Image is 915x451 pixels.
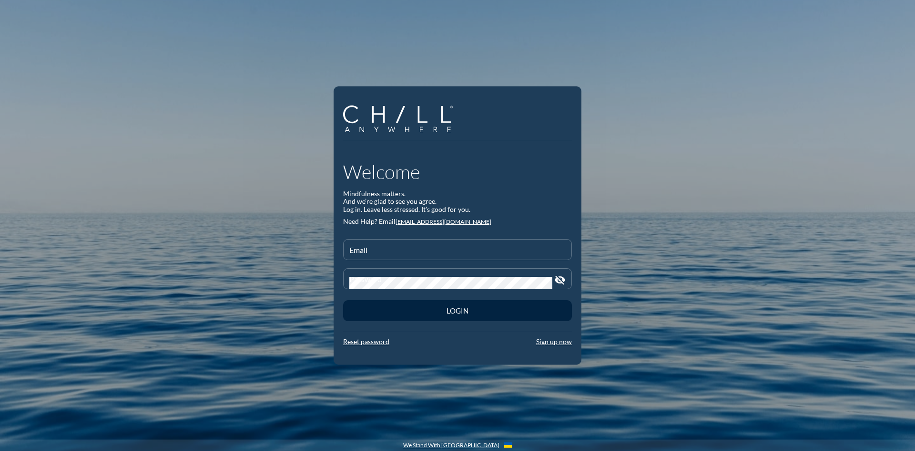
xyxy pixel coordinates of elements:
[396,218,491,225] a: [EMAIL_ADDRESS][DOMAIN_NAME]
[349,277,552,289] input: Password
[343,105,453,133] img: Company Logo
[360,306,555,315] div: Login
[536,337,572,346] a: Sign up now
[349,248,566,260] input: Email
[343,190,572,214] div: Mindfulness matters. And we’re glad to see you agree. Log in. Leave less stressed. It’s good for ...
[504,442,512,448] img: Flag_of_Ukraine.1aeecd60.svg
[343,105,460,134] a: Company Logo
[343,217,396,225] span: Need Help? Email
[554,274,566,286] i: visibility_off
[343,300,572,321] button: Login
[403,442,499,449] a: We Stand With [GEOGRAPHIC_DATA]
[343,337,389,346] a: Reset password
[343,160,572,183] h1: Welcome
